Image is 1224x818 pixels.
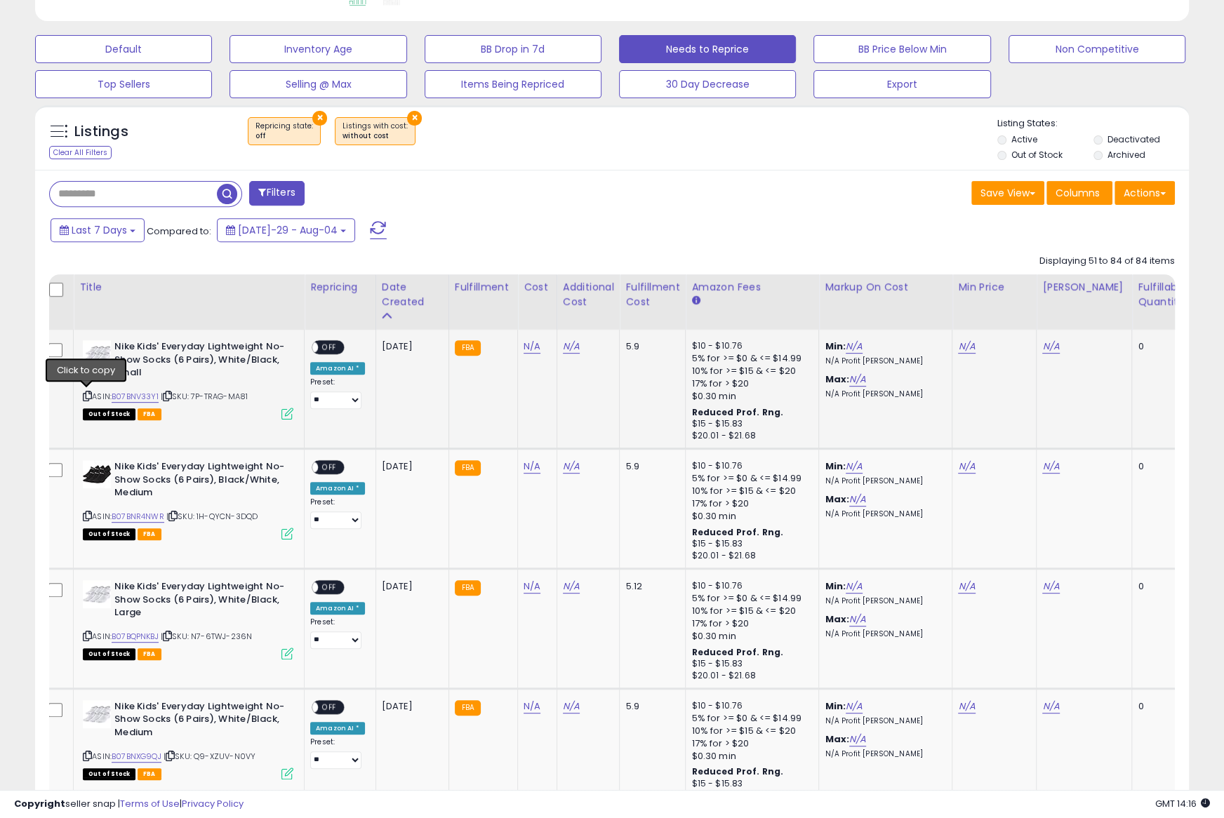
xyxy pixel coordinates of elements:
div: Markup on Cost [825,280,946,295]
a: N/A [524,460,540,474]
div: $10 - $10.76 [691,580,808,592]
div: Clear All Filters [49,146,112,159]
button: Items Being Repriced [425,70,601,98]
b: Reduced Prof. Rng. [691,765,783,777]
button: Actions [1115,181,1175,205]
small: Amazon Fees. [691,295,700,307]
p: N/A Profit [PERSON_NAME] [825,476,941,486]
div: 5.9 [625,460,674,473]
img: 417HPf8frmL._SL40_.jpg [83,580,111,608]
div: Amazon AI * [310,602,365,615]
div: [PERSON_NAME] [1042,280,1126,295]
div: Min Price [958,280,1030,295]
th: The percentage added to the cost of goods (COGS) that forms the calculator for Min & Max prices. [819,274,952,330]
span: Compared to: [147,224,211,238]
div: 17% for > $20 [691,497,808,510]
div: 10% for >= $15 & <= $20 [691,725,808,737]
span: FBA [138,648,161,660]
b: Nike Kids' Everyday Lightweight No-Show Socks (6 Pairs), White/Black, Small [114,340,285,383]
span: FBA [138,408,161,420]
small: FBA [455,700,481,716]
label: Archived [1107,149,1145,161]
label: Active [1011,133,1037,145]
div: ASIN: [83,340,293,418]
a: N/A [563,579,580,594]
button: Selling @ Max [229,70,406,98]
div: Preset: [310,737,365,769]
p: N/A Profit [PERSON_NAME] [825,389,941,399]
div: 5% for >= $0 & <= $14.99 [691,472,808,485]
span: | SKU: 1H-QYCN-3DQD [166,511,258,522]
p: N/A Profit [PERSON_NAME] [825,356,941,366]
b: Min: [825,579,846,593]
a: N/A [846,699,863,713]
a: N/A [849,612,866,626]
button: × [407,111,422,126]
small: FBA [455,460,481,476]
a: N/A [524,699,540,713]
a: N/A [563,340,580,354]
div: $10 - $10.76 [691,460,808,472]
div: $15 - $15.83 [691,658,808,670]
b: Max: [825,492,849,506]
div: 0 [1138,580,1181,593]
b: Nike Kids' Everyday Lightweight No-Show Socks (6 Pairs), Black/White, Medium [114,460,285,503]
p: Listing States: [997,117,1189,130]
div: $15 - $15.83 [691,538,808,550]
button: Inventory Age [229,35,406,63]
span: All listings that are currently out of stock and unavailable for purchase on Amazon [83,648,135,660]
button: Needs to Reprice [619,35,796,63]
span: Last 7 Days [72,223,127,237]
div: Preset: [310,497,365,529]
b: Nike Kids' Everyday Lightweight No-Show Socks (6 Pairs), White/Black, Large [114,580,285,623]
div: without cost [342,131,408,141]
small: FBA [455,580,481,596]
div: 10% for >= $15 & <= $20 [691,365,808,377]
label: Deactivated [1107,133,1159,145]
img: 417HPf8frmL._SL40_.jpg [83,340,111,368]
b: Min: [825,340,846,353]
button: Filters [249,181,304,206]
div: Cost [524,280,551,295]
div: $0.30 min [691,510,808,523]
div: Repricing [310,280,370,295]
a: N/A [1042,340,1059,354]
div: $20.01 - $21.68 [691,430,808,442]
a: N/A [524,579,540,594]
div: 5.12 [625,580,674,593]
a: N/A [958,579,975,594]
b: Max: [825,612,849,626]
span: OFF [318,701,340,713]
div: 5.9 [625,340,674,353]
p: N/A Profit [PERSON_NAME] [825,596,941,606]
span: Columns [1056,186,1100,200]
div: ASIN: [83,580,293,658]
span: | SKU: 7P-TRAG-MA81 [161,391,248,402]
div: 0 [1138,340,1181,353]
div: Preset: [310,377,365,409]
button: Export [813,70,990,98]
p: N/A Profit [PERSON_NAME] [825,716,941,726]
span: OFF [318,462,340,474]
b: Min: [825,699,846,713]
div: $0.30 min [691,630,808,643]
div: [DATE] [382,700,438,713]
a: N/A [563,699,580,713]
b: Reduced Prof. Rng. [691,406,783,418]
div: 17% for > $20 [691,617,808,630]
div: Additional Cost [563,280,614,309]
div: Displaying 51 to 84 of 84 items [1039,255,1175,268]
b: Reduced Prof. Rng. [691,646,783,658]
a: Terms of Use [120,797,180,810]
div: 0 [1138,700,1181,713]
button: BB Price Below Min [813,35,990,63]
div: Date Created [382,280,443,309]
b: Nike Kids' Everyday Lightweight No-Show Socks (6 Pairs), White/Black, Medium [114,700,285,743]
span: FBA [138,528,161,540]
button: Non Competitive [1009,35,1185,63]
a: N/A [958,340,975,354]
b: Max: [825,373,849,386]
a: N/A [849,492,866,507]
button: 30 Day Decrease [619,70,796,98]
div: $0.30 min [691,750,808,763]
